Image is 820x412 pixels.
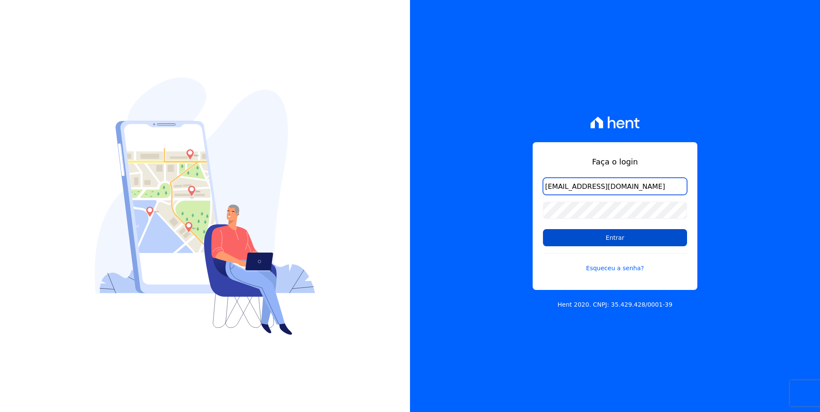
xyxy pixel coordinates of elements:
[558,300,672,309] p: Hent 2020. CNPJ: 35.429.428/0001-39
[543,253,687,273] a: Esqueceu a senha?
[543,229,687,246] input: Entrar
[543,178,687,195] input: Email
[95,78,315,335] img: Login
[543,156,687,167] h1: Faça o login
